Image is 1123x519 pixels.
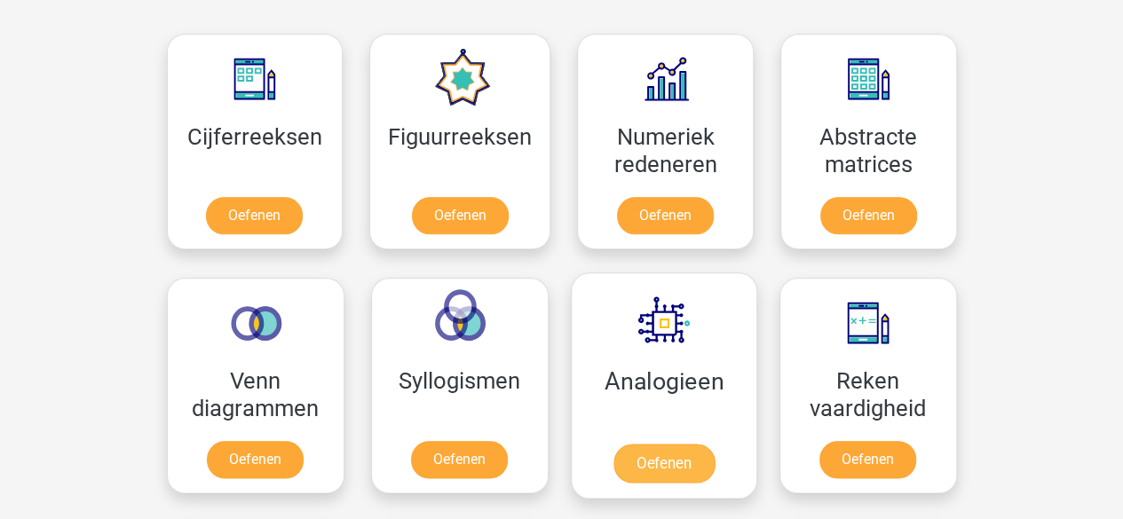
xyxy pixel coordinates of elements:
[207,441,304,478] a: Oefenen
[613,444,714,483] a: Oefenen
[617,197,714,234] a: Oefenen
[819,441,916,478] a: Oefenen
[412,197,509,234] a: Oefenen
[411,441,508,478] a: Oefenen
[206,197,303,234] a: Oefenen
[820,197,917,234] a: Oefenen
